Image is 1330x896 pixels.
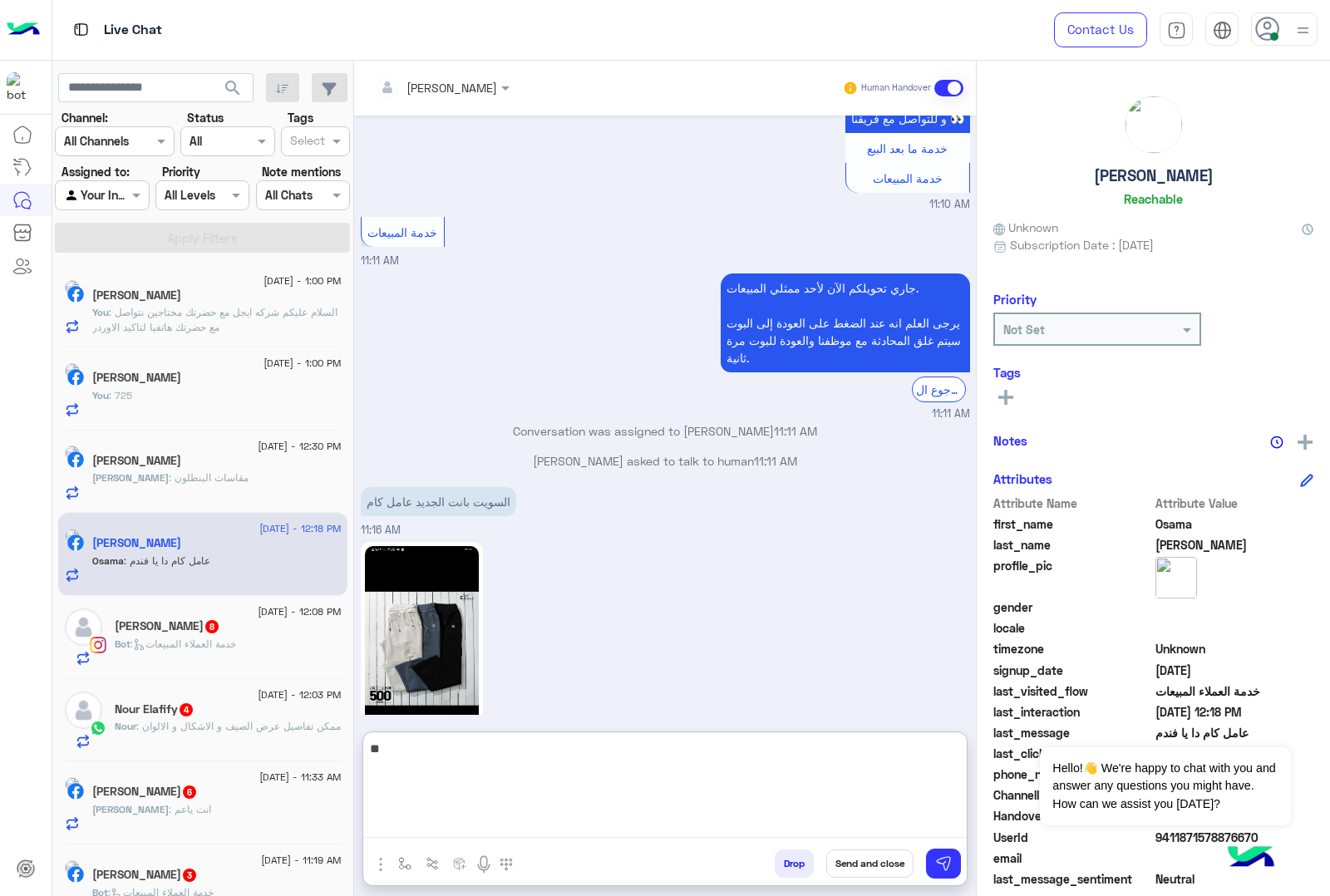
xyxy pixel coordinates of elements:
[1155,619,1314,637] span: null
[474,854,494,874] img: send voice note
[1155,536,1314,554] span: Ali
[1124,191,1183,206] h6: Reachable
[104,19,162,42] p: Live Chat
[500,858,513,871] img: make a call
[288,109,313,126] label: Tags
[162,163,200,180] label: Priority
[861,81,931,95] small: Human Handover
[264,356,341,371] span: [DATE] - 1:00 PM
[845,104,970,133] p: 22/8/2025, 11:10 AM
[262,163,341,180] label: Note mentions
[65,363,80,378] img: picture
[993,703,1152,721] span: last_interaction
[1155,515,1314,533] span: Osama
[426,857,439,870] img: Trigger scenario
[1155,849,1314,867] span: null
[993,598,1152,616] span: gender
[115,638,131,650] span: Bot
[361,487,516,516] p: 22/8/2025, 11:16 AM
[205,620,219,633] span: 8
[1155,640,1314,657] span: Unknown
[826,849,914,878] button: Send and close
[92,454,181,468] h5: Omar Abdelzaher
[1213,21,1232,40] img: tab
[1270,436,1283,449] img: notes
[65,860,80,875] img: picture
[258,687,341,702] span: [DATE] - 12:03 PM
[55,223,350,253] button: Apply Filters
[993,724,1152,741] span: last_message
[180,703,193,716] span: 4
[90,637,106,653] img: Instagram
[169,803,211,815] span: انت ياعم
[361,422,970,440] p: Conversation was assigned to [PERSON_NAME]
[1155,495,1314,512] span: Attribute Value
[1167,21,1186,40] img: tab
[1094,166,1214,185] h5: [PERSON_NAME]
[1160,12,1193,47] a: tab
[169,471,249,484] span: مقاسات البنطلون
[1155,557,1197,598] img: picture
[1054,12,1147,47] a: Contact Us
[7,72,37,102] img: 713415422032625
[92,785,198,799] h5: Ahmed Edrees
[92,389,109,401] span: You
[115,720,136,732] span: Nour
[993,433,1027,448] h6: Notes
[92,471,169,484] span: [PERSON_NAME]
[264,273,341,288] span: [DATE] - 1:00 PM
[67,783,84,800] img: Facebook
[67,534,84,551] img: Facebook
[1155,870,1314,888] span: 0
[993,786,1152,804] span: ChannelId
[67,866,84,883] img: Facebook
[361,452,970,470] p: [PERSON_NAME] asked to talk to human
[392,849,419,877] button: select flow
[92,536,181,550] h5: Osama Ali
[187,109,224,126] label: Status
[419,849,446,877] button: Trigger scenario
[929,197,970,213] span: 11:10 AM
[993,471,1052,486] h6: Attributes
[92,803,169,815] span: [PERSON_NAME]
[1298,435,1313,450] img: add
[993,640,1152,657] span: timezone
[1155,829,1314,846] span: 9411871578876670
[932,406,970,422] span: 11:11 AM
[258,604,341,619] span: [DATE] - 12:08 PM
[1293,20,1313,41] img: profile
[912,377,966,402] div: الرجوع ال Bot
[721,273,970,372] p: 22/8/2025, 11:11 AM
[993,849,1152,867] span: email
[65,446,80,460] img: picture
[65,529,80,544] img: picture
[92,868,198,882] h5: Abdoulrahman AY
[993,495,1152,512] span: Attribute Name
[371,854,391,874] img: send attachment
[65,692,102,729] img: defaultAdmin.png
[993,536,1152,554] span: last_name
[67,451,84,468] img: Facebook
[993,807,1152,825] span: HandoverOn
[136,720,341,732] span: ممكن تفاصيل عرض الصيف و الاشكال و الالوان
[361,254,399,267] span: 11:11 AM
[873,171,943,185] span: خدمة المبيعات
[993,219,1058,236] span: Unknown
[993,829,1152,846] span: UserId
[1155,703,1314,721] span: 2025-08-22T09:18:37.239Z
[754,454,797,468] span: 11:11 AM
[71,19,91,40] img: tab
[115,619,220,633] h5: Sabry Mohamed
[90,720,106,736] img: WhatsApp
[65,777,80,792] img: picture
[67,369,84,386] img: Facebook
[993,292,1037,307] h6: Priority
[993,766,1152,783] span: phone_number
[183,785,196,799] span: 6
[367,225,437,239] span: خدمة المبيعات
[92,306,109,318] span: You
[453,857,466,870] img: create order
[92,554,124,567] span: Osama
[1040,747,1290,825] span: Hello!👋 We're happy to chat with you and answer any questions you might have. How can we assist y...
[109,389,132,401] span: 725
